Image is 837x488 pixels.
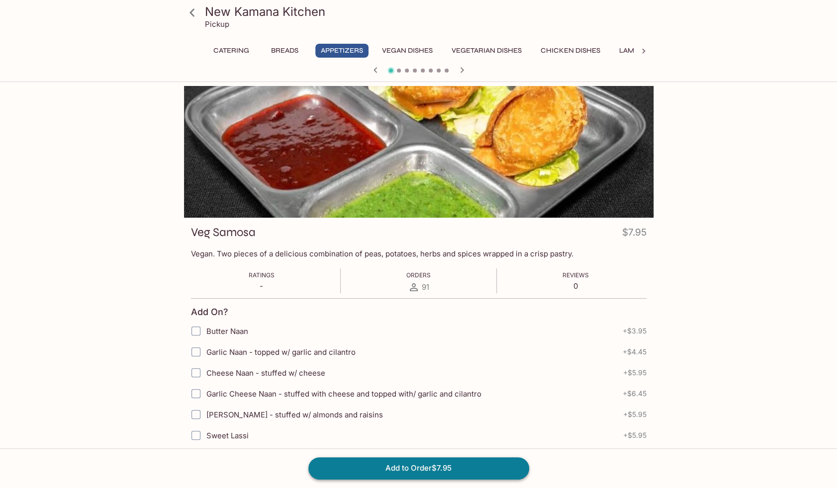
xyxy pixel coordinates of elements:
[184,86,653,218] div: Veg Samosa
[406,271,431,279] span: Orders
[191,225,256,240] h3: Veg Samosa
[205,4,650,19] h3: New Kamana Kitchen
[206,368,325,378] span: Cheese Naan - stuffed w/ cheese
[376,44,438,58] button: Vegan Dishes
[422,282,429,292] span: 91
[206,389,481,399] span: Garlic Cheese Naan - stuffed with cheese and topped with/ garlic and cilantro
[623,431,647,439] span: + $5.95
[206,431,249,440] span: Sweet Lassi
[623,348,647,356] span: + $4.45
[206,347,356,357] span: Garlic Naan - topped w/ garlic and cilantro
[191,249,647,258] p: Vegan. Two pieces of a delicious combination of peas, potatoes, herbs and spices wrapped in a cri...
[623,369,647,377] span: + $5.95
[206,326,248,336] span: Butter Naan
[249,271,275,279] span: Ratings
[623,410,647,418] span: + $5.95
[308,457,529,479] button: Add to Order$7.95
[249,281,275,291] p: -
[315,44,369,58] button: Appetizers
[562,271,589,279] span: Reviews
[206,410,383,419] span: [PERSON_NAME] - stuffed w/ almonds and raisins
[562,281,589,291] p: 0
[614,44,670,58] button: Lamb Dishes
[623,327,647,335] span: + $3.95
[623,390,647,398] span: + $6.45
[205,19,229,29] p: Pickup
[208,44,255,58] button: Catering
[191,307,228,318] h4: Add On?
[446,44,527,58] button: Vegetarian Dishes
[535,44,606,58] button: Chicken Dishes
[263,44,307,58] button: Breads
[622,225,647,244] h4: $7.95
